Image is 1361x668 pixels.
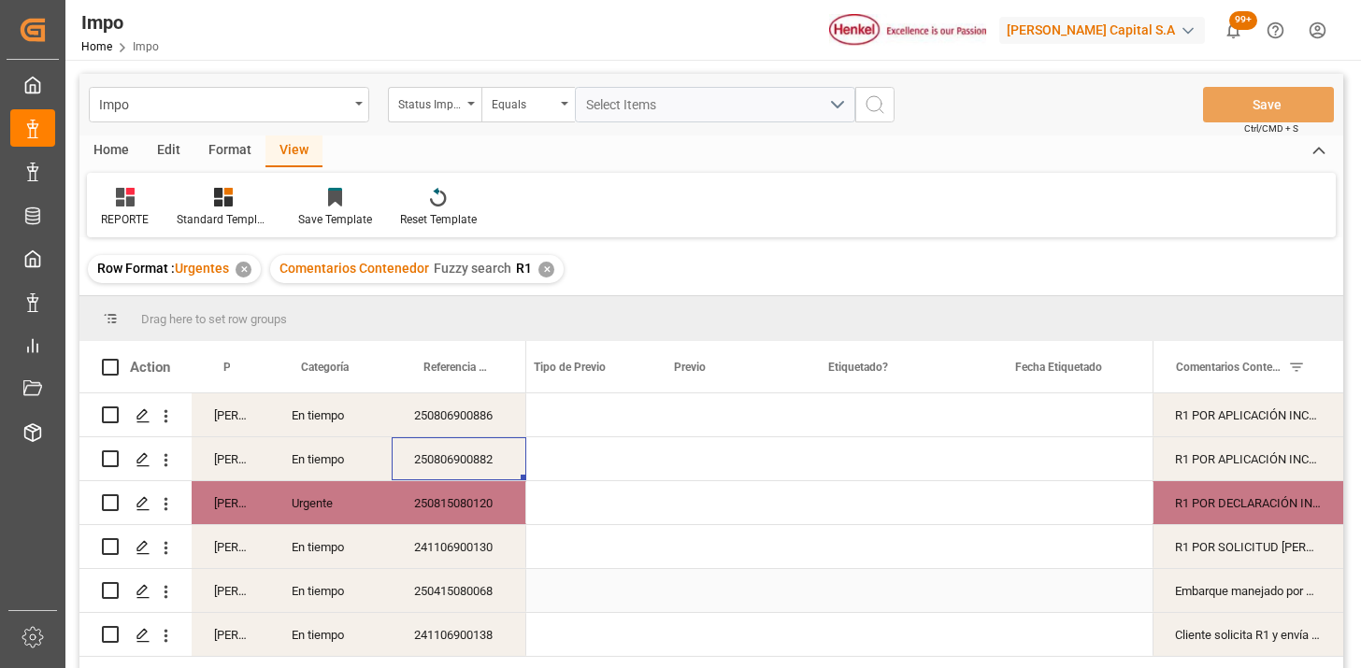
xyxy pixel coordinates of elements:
div: Action [130,359,170,376]
div: Press SPACE to select this row. [79,481,526,525]
div: Press SPACE to select this row. [1153,569,1343,613]
div: [PERSON_NAME] [192,437,269,480]
span: Urgentes [175,261,229,276]
span: Referencia Leschaco [423,361,487,374]
div: Format [194,135,265,167]
button: Save [1203,87,1334,122]
div: En tiempo [269,569,392,612]
div: R1 POR APLICACIÓN INCORRECTA DE REGALIAS [1153,393,1343,436]
button: show 100 new notifications [1212,9,1254,51]
span: Previo [674,361,706,374]
div: 250806900886 [392,393,526,436]
div: Impo [81,8,159,36]
div: Press SPACE to select this row. [79,613,526,657]
div: Press SPACE to select this row. [1153,437,1343,481]
span: Select Items [586,97,666,112]
div: 250815080120 [392,481,526,524]
div: Save Template [298,211,372,228]
div: En tiempo [269,613,392,656]
button: open menu [89,87,369,122]
div: Press SPACE to select this row. [79,393,526,437]
span: Row Format : [97,261,175,276]
div: Status Importación [398,92,462,113]
div: R1 POR APLICACIÓN INCORRECTA DE REGALIAS [1153,437,1343,480]
div: R1 POR DECLARACIÓN INCORRECTA DE REGALIAS [1153,481,1343,524]
span: Persona responsable de seguimiento [223,361,230,374]
div: Press SPACE to select this row. [1153,525,1343,569]
div: View [265,135,322,167]
div: [PERSON_NAME] [192,481,269,524]
div: Equals [492,92,555,113]
div: Cliente solicita R1 y envía factura final por temas de PO correcta. [1153,613,1343,656]
div: REPORTE [101,211,149,228]
div: Urgente [269,481,392,524]
img: Henkel%20logo.jpg_1689854090.jpg [829,14,986,47]
div: ✕ [236,262,251,277]
button: [PERSON_NAME] Capital S.A [999,12,1212,48]
div: Impo [99,92,349,115]
span: 99+ [1229,11,1257,30]
div: R1 POR SOLICITUD [PERSON_NAME] (SE RECTIFICA C Y FACTURA) [1153,525,1343,568]
div: En tiempo [269,437,392,480]
div: [PERSON_NAME] [192,569,269,612]
div: Press SPACE to select this row. [1153,613,1343,657]
div: 250806900882 [392,437,526,480]
div: Press SPACE to select this row. [79,569,526,613]
div: Press SPACE to select this row. [1153,481,1343,525]
div: Press SPACE to select this row. [1153,393,1343,437]
span: Fuzzy search [434,261,511,276]
div: Standard Templates [177,211,270,228]
div: ✕ [538,262,554,277]
div: Press SPACE to select this row. [79,437,526,481]
div: Embarque manejado por BU: LAUNDRY, el día del despacho se solicita cambio a BU: ADHESIVOS, por lo... [1153,569,1343,612]
span: R1 [516,261,532,276]
span: Categoría [301,361,349,374]
span: Drag here to set row groups [141,312,287,326]
button: open menu [481,87,575,122]
a: Home [81,40,112,53]
div: [PERSON_NAME] [192,525,269,568]
span: Comentarios Contenedor [279,261,429,276]
span: Tipo de Previo [534,361,606,374]
div: En tiempo [269,393,392,436]
div: Reset Template [400,211,477,228]
button: open menu [575,87,855,122]
div: Edit [143,135,194,167]
div: [PERSON_NAME] [192,393,269,436]
button: Help Center [1254,9,1297,51]
div: 241106900138 [392,613,526,656]
div: En tiempo [269,525,392,568]
span: Comentarios Contenedor [1176,361,1281,374]
span: Ctrl/CMD + S [1244,121,1298,135]
div: 241106900130 [392,525,526,568]
button: open menu [388,87,481,122]
div: Home [79,135,143,167]
button: search button [855,87,895,122]
span: Etiquetado? [828,361,888,374]
div: 250415080068 [392,569,526,612]
div: Press SPACE to select this row. [79,525,526,569]
div: [PERSON_NAME] [192,613,269,656]
span: Fecha Etiquetado [1015,361,1102,374]
div: [PERSON_NAME] Capital S.A [999,17,1205,44]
